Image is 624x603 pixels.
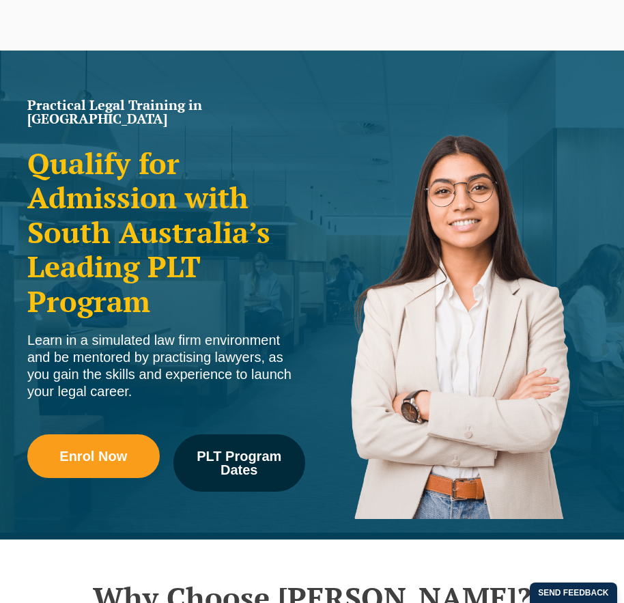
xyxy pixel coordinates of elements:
[27,98,305,126] h1: Practical Legal Training in [GEOGRAPHIC_DATA]
[27,146,305,318] h2: Qualify for Admission with South Australia’s Leading PLT Program
[27,332,305,400] div: Learn in a simulated law firm environment and be mentored by practising lawyers, as you gain the ...
[173,434,306,492] a: PLT Program Dates
[59,449,127,463] span: Enrol Now
[27,434,160,478] a: Enrol Now
[183,449,296,477] span: PLT Program Dates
